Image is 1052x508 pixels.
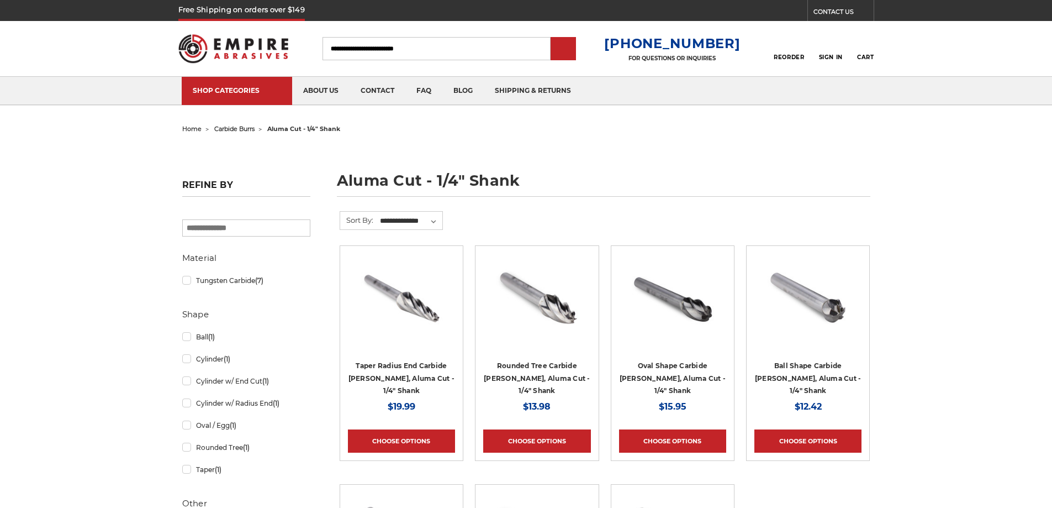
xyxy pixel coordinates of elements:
[604,55,740,62] p: FOR QUESTIONS OR INQUIRIES
[388,401,415,412] span: $19.99
[628,254,717,342] img: SE-3NF oval/egg shape carbide burr 1/4" shank
[182,252,310,265] h5: Material
[182,438,310,457] a: Rounded Tree(1)
[292,77,350,105] a: about us
[214,125,255,133] a: carbide burrs
[813,6,874,21] a: CONTACT US
[819,54,843,61] span: Sign In
[262,377,269,385] span: (1)
[523,401,551,412] span: $13.98
[224,355,230,363] span: (1)
[619,254,726,361] a: SE-3NF oval/egg shape carbide burr 1/4" shank
[755,362,861,395] a: Ball Shape Carbide [PERSON_NAME], Aluma Cut - 1/4" Shank
[483,430,590,453] a: Choose Options
[857,54,874,61] span: Cart
[484,362,590,395] a: Rounded Tree Carbide [PERSON_NAME], Aluma Cut - 1/4" Shank
[348,254,455,361] a: SL-3NF taper radius shape carbide burr 1/4" shank
[754,430,861,453] a: Choose Options
[754,254,861,361] a: SD-3NF ball shape carbide burr 1/4" shank
[182,460,310,479] a: Taper(1)
[178,27,289,70] img: Empire Abrasives
[795,401,822,412] span: $12.42
[182,371,310,391] a: Cylinder w/ End Cut(1)
[774,54,804,61] span: Reorder
[348,430,455,453] a: Choose Options
[215,465,221,474] span: (1)
[273,399,279,407] span: (1)
[357,254,446,342] img: SL-3NF taper radius shape carbide burr 1/4" shank
[230,421,236,430] span: (1)
[182,416,310,435] a: Oval / Egg(1)
[604,35,740,51] a: [PHONE_NUMBER]
[483,254,590,361] a: SF-3NF rounded tree shape carbide burr 1/4" shank
[442,77,484,105] a: blog
[243,443,250,452] span: (1)
[182,327,310,347] a: Ball(1)
[182,180,310,197] h5: Refine by
[208,333,215,341] span: (1)
[552,38,574,60] input: Submit
[348,362,455,395] a: Taper Radius End Carbide [PERSON_NAME], Aluma Cut - 1/4" Shank
[193,86,281,95] div: SHOP CATEGORIES
[405,77,442,105] a: faq
[619,430,726,453] a: Choose Options
[267,125,340,133] span: aluma cut - 1/4" shank
[182,271,310,290] a: Tungsten Carbide(7)
[182,349,310,369] a: Cylinder(1)
[493,254,581,342] img: SF-3NF rounded tree shape carbide burr 1/4" shank
[484,77,582,105] a: shipping & returns
[255,276,263,285] span: (7)
[378,213,442,229] select: Sort By:
[764,254,852,342] img: SD-3NF ball shape carbide burr 1/4" shank
[182,77,292,105] a: SHOP CATEGORIES
[350,77,405,105] a: contact
[620,362,726,395] a: Oval Shape Carbide [PERSON_NAME], Aluma Cut - 1/4" Shank
[182,394,310,413] a: Cylinder w/ Radius End(1)
[182,125,202,133] a: home
[659,401,686,412] span: $15.95
[857,36,874,61] a: Cart
[182,308,310,321] h5: Shape
[340,212,373,228] label: Sort By:
[774,36,804,60] a: Reorder
[337,173,870,197] h1: aluma cut - 1/4" shank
